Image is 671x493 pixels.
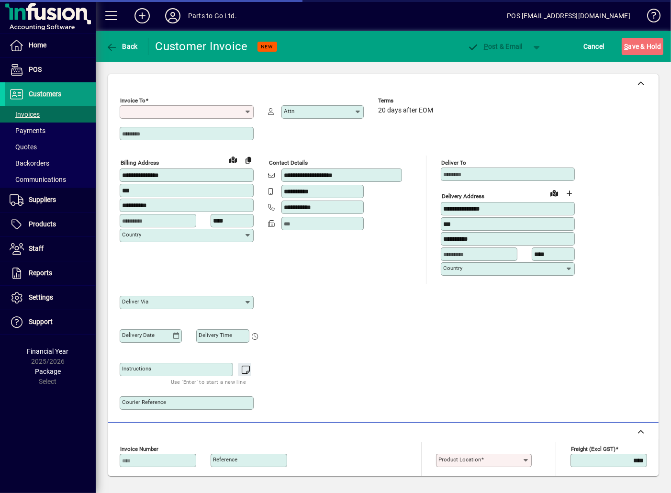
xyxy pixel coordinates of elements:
[5,310,96,334] a: Support
[10,159,49,167] span: Backorders
[5,155,96,171] a: Backorders
[5,171,96,188] a: Communications
[127,7,157,24] button: Add
[10,127,45,134] span: Payments
[5,237,96,261] a: Staff
[103,38,140,55] button: Back
[378,107,433,114] span: 20 days after EOM
[29,293,53,301] span: Settings
[622,38,663,55] button: Save & Hold
[120,445,158,452] mat-label: Invoice number
[507,8,630,23] div: POS [EMAIL_ADDRESS][DOMAIN_NAME]
[284,108,294,114] mat-label: Attn
[120,97,145,104] mat-label: Invoice To
[106,43,138,50] span: Back
[27,347,69,355] span: Financial Year
[581,38,607,55] button: Cancel
[5,58,96,82] a: POS
[29,269,52,277] span: Reports
[29,196,56,203] span: Suppliers
[441,159,466,166] mat-label: Deliver To
[29,66,42,73] span: POS
[5,188,96,212] a: Suppliers
[171,376,246,387] mat-hint: Use 'Enter' to start a new line
[624,43,628,50] span: S
[35,368,61,375] span: Package
[122,399,166,405] mat-label: Courier Reference
[624,39,661,54] span: ave & Hold
[5,123,96,139] a: Payments
[5,139,96,155] a: Quotes
[10,176,66,183] span: Communications
[10,143,37,151] span: Quotes
[583,39,604,54] span: Cancel
[29,90,61,98] span: Customers
[241,152,256,168] button: Copy to Delivery address
[5,213,96,236] a: Products
[547,185,562,201] a: View on map
[122,231,141,238] mat-label: Country
[571,445,615,452] mat-label: Freight (excl GST)
[5,286,96,310] a: Settings
[122,365,151,372] mat-label: Instructions
[188,8,237,23] div: Parts to Go Ltd.
[5,34,96,57] a: Home
[484,43,488,50] span: P
[438,456,481,463] mat-label: Product location
[562,186,577,201] button: Choose address
[156,39,248,54] div: Customer Invoice
[199,332,232,338] mat-label: Delivery time
[5,106,96,123] a: Invoices
[10,111,40,118] span: Invoices
[96,38,148,55] app-page-header-button: Back
[122,332,155,338] mat-label: Delivery date
[378,98,436,104] span: Terms
[29,220,56,228] span: Products
[467,43,523,50] span: ost & Email
[443,265,462,271] mat-label: Country
[261,44,273,50] span: NEW
[640,2,659,33] a: Knowledge Base
[29,318,53,325] span: Support
[29,41,46,49] span: Home
[213,456,237,463] mat-label: Reference
[157,7,188,24] button: Profile
[122,298,148,305] mat-label: Deliver via
[29,245,44,252] span: Staff
[462,38,527,55] button: Post & Email
[5,261,96,285] a: Reports
[225,152,241,167] a: View on map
